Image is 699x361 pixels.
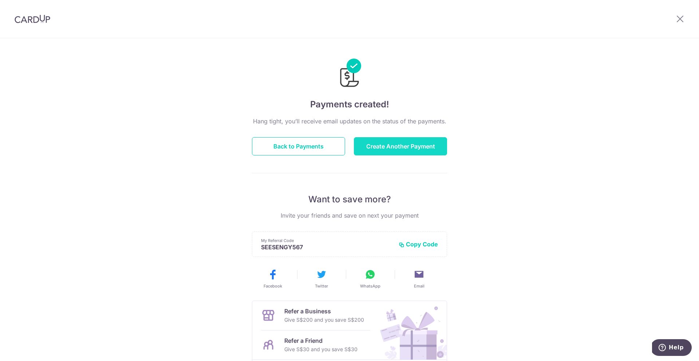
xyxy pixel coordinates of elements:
[261,243,393,251] p: SEESENGY567
[284,307,364,316] p: Refer a Business
[252,98,447,111] h4: Payments created!
[284,345,358,354] p: Give S$30 and you save S$30
[251,269,294,289] button: Facebook
[354,137,447,155] button: Create Another Payment
[300,269,343,289] button: Twitter
[252,194,447,205] p: Want to save more?
[373,301,447,360] img: Refer
[252,137,345,155] button: Back to Payments
[349,269,392,289] button: WhatsApp
[284,316,364,324] p: Give S$200 and you save S$200
[264,283,282,289] span: Facebook
[252,117,447,126] p: Hang tight, you’ll receive email updates on the status of the payments.
[261,238,393,243] p: My Referral Code
[252,211,447,220] p: Invite your friends and save on next your payment
[15,15,50,23] img: CardUp
[652,339,692,357] iframe: Opens a widget where you can find more information
[338,59,361,89] img: Payments
[414,283,424,289] span: Email
[399,241,438,248] button: Copy Code
[360,283,380,289] span: WhatsApp
[398,269,441,289] button: Email
[284,336,358,345] p: Refer a Friend
[315,283,328,289] span: Twitter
